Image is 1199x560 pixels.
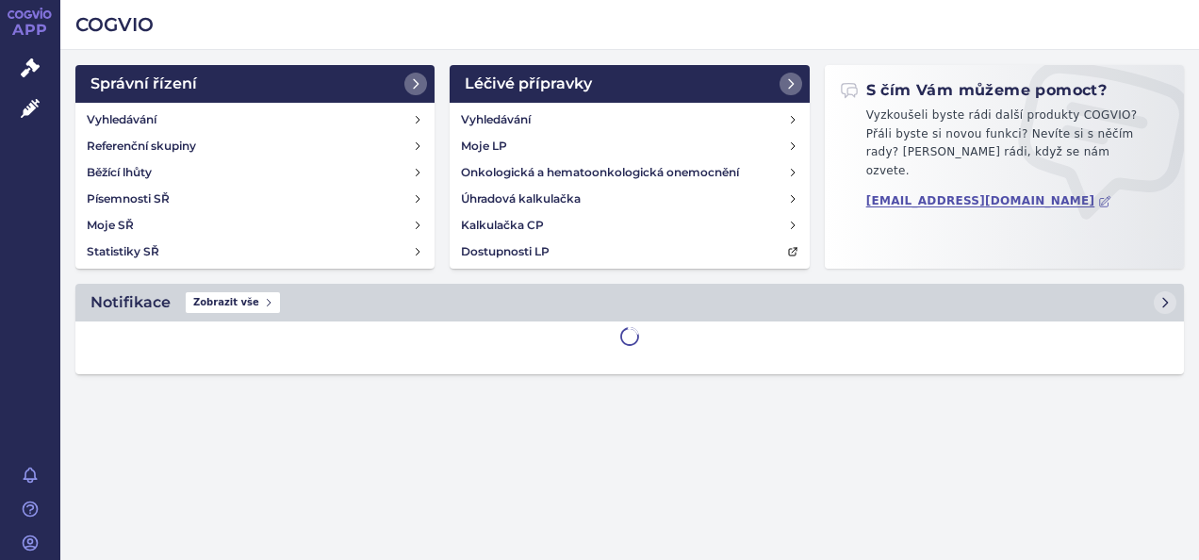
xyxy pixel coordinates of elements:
[461,189,581,208] h4: Úhradová kalkulačka
[79,107,431,133] a: Vyhledávání
[453,133,805,159] a: Moje LP
[79,186,431,212] a: Písemnosti SŘ
[461,242,550,261] h4: Dostupnosti LP
[840,107,1169,188] p: Vyzkoušeli byste rádi další produkty COGVIO? Přáli byste si novou funkci? Nevíte si s něčím rady?...
[79,239,431,265] a: Statistiky SŘ
[866,194,1112,208] a: [EMAIL_ADDRESS][DOMAIN_NAME]
[453,212,805,239] a: Kalkulačka CP
[453,159,805,186] a: Onkologická a hematoonkologická onemocnění
[87,216,134,235] h4: Moje SŘ
[79,133,431,159] a: Referenční skupiny
[79,212,431,239] a: Moje SŘ
[461,110,531,129] h4: Vyhledávání
[461,137,507,156] h4: Moje LP
[87,242,159,261] h4: Statistiky SŘ
[453,239,805,265] a: Dostupnosti LP
[461,163,739,182] h4: Onkologická a hematoonkologická onemocnění
[465,73,592,95] h2: Léčivé přípravky
[453,107,805,133] a: Vyhledávání
[90,291,171,314] h2: Notifikace
[87,137,196,156] h4: Referenční skupiny
[75,65,435,103] a: Správní řízení
[840,80,1108,101] h2: S čím Vám můžeme pomoct?
[75,284,1184,321] a: NotifikaceZobrazit vše
[79,159,431,186] a: Běžící lhůty
[87,163,152,182] h4: Běžící lhůty
[453,186,805,212] a: Úhradová kalkulačka
[90,73,197,95] h2: Správní řízení
[87,189,170,208] h4: Písemnosti SŘ
[450,65,809,103] a: Léčivé přípravky
[87,110,156,129] h4: Vyhledávání
[461,216,544,235] h4: Kalkulačka CP
[75,11,1184,38] h2: COGVIO
[186,292,280,313] span: Zobrazit vše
